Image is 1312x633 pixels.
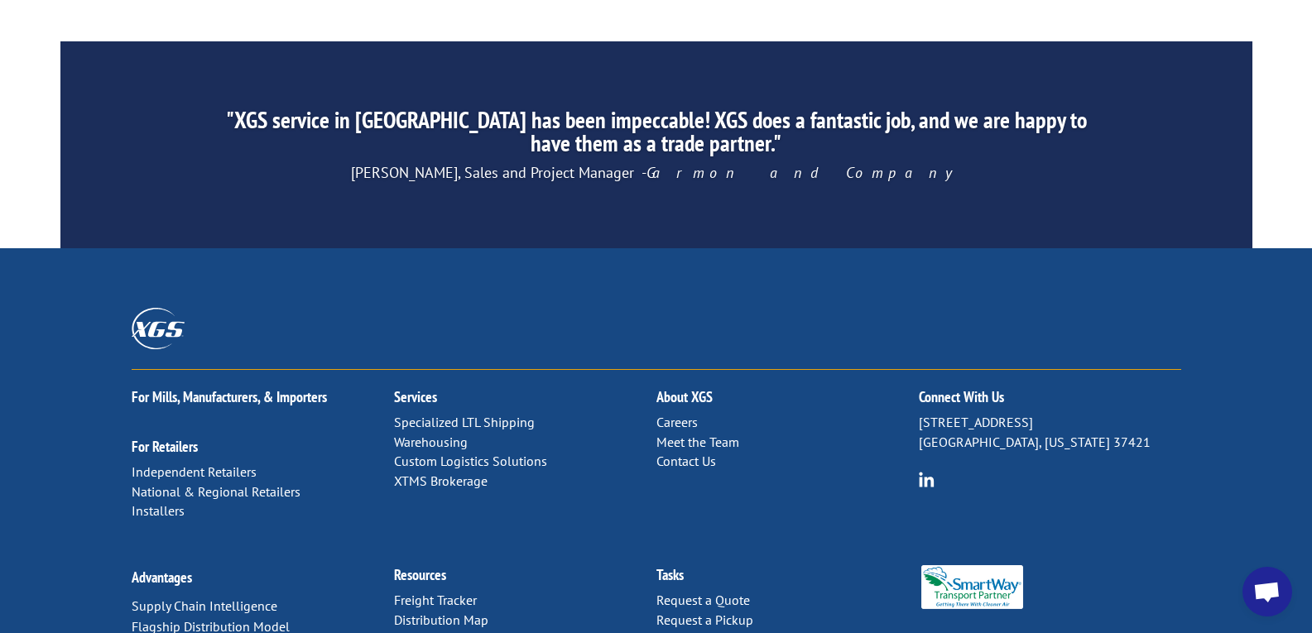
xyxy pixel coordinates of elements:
a: Installers [132,502,185,519]
p: [STREET_ADDRESS] [GEOGRAPHIC_DATA], [US_STATE] 37421 [919,413,1181,453]
a: Request a Pickup [656,611,753,628]
a: Independent Retailers [132,463,257,480]
a: Custom Logistics Solutions [394,453,547,469]
a: Freight Tracker [394,592,477,608]
div: Open chat [1242,567,1292,616]
a: Advantages [132,568,192,587]
a: Resources [394,565,446,584]
h2: Connect With Us [919,390,1181,413]
a: XTMS Brokerage [394,472,488,489]
img: Smartway_Logo [919,565,1026,609]
h2: Tasks [656,568,919,591]
a: Specialized LTL Shipping [394,414,535,430]
a: National & Regional Retailers [132,483,300,500]
a: Careers [656,414,698,430]
h2: "XGS service in [GEOGRAPHIC_DATA] has been impeccable! XGS does a fantastic job, and we are happy... [215,108,1096,163]
a: Contact Us [656,453,716,469]
a: Meet the Team [656,434,739,450]
a: For Retailers [132,437,198,456]
a: About XGS [656,387,713,406]
a: Supply Chain Intelligence [132,597,277,614]
a: Services [394,387,437,406]
a: Distribution Map [394,611,488,628]
a: For Mills, Manufacturers, & Importers [132,387,327,406]
img: XGS_Logos_ALL_2024_All_White [132,308,185,348]
a: Request a Quote [656,592,750,608]
a: Warehousing [394,434,468,450]
em: Garmon and Company [646,163,961,182]
span: [PERSON_NAME], Sales and Project Manager - [351,163,961,182]
img: group-6 [919,472,935,487]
